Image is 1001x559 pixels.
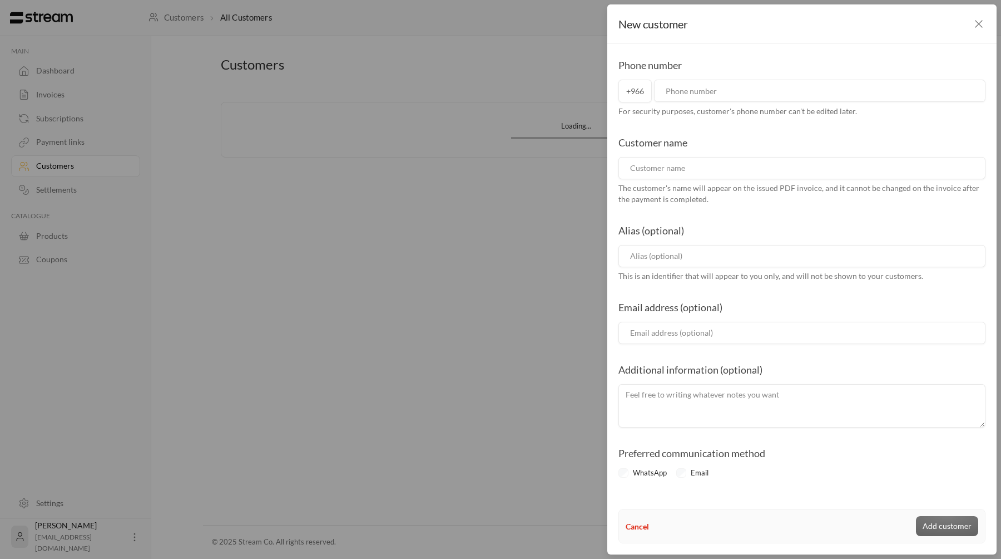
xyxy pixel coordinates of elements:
[618,223,684,238] label: Alias (optional)
[618,135,687,150] label: Customer name
[618,80,652,102] span: +966
[618,157,985,179] input: Customer name
[618,322,985,344] input: Email address (optional)
[654,80,985,102] input: Phone number
[626,521,649,532] button: Cancel
[618,271,985,282] div: This is an identifier that will appear to you only, and will not be shown to your customers.
[633,468,667,479] label: WhatsApp
[618,16,688,32] span: New customer
[618,245,985,267] input: Alias (optional)
[618,300,722,315] label: Email address (optional)
[618,106,985,117] div: For security purposes, customer's phone number can't be edited later.
[618,57,682,73] label: Phone number
[618,362,762,377] label: Additional information (optional)
[618,445,765,461] label: Preferred communication method
[618,183,985,205] div: The customer's name will appear on the issued PDF invoice, and it cannot be changed on the invoic...
[691,468,708,479] label: Email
